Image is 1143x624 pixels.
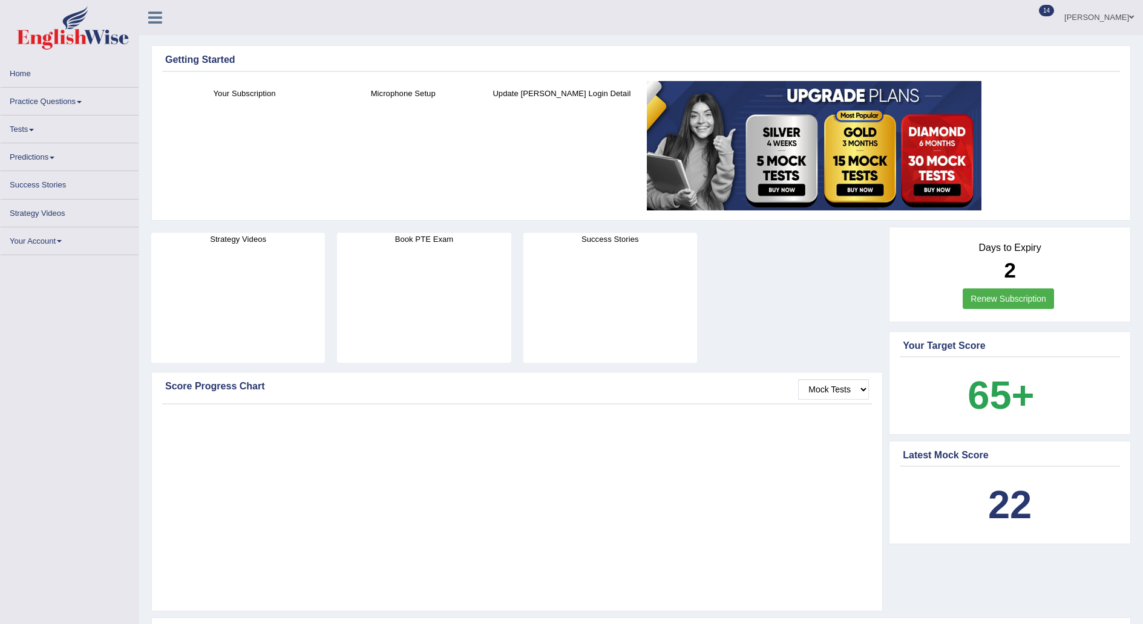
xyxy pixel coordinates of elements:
a: Strategy Videos [1,200,139,223]
h4: Your Subscription [171,87,318,100]
b: 2 [1004,258,1015,282]
div: Getting Started [165,53,1117,67]
b: 22 [988,483,1032,527]
img: small5.jpg [647,81,981,210]
a: Practice Questions [1,88,139,111]
b: 65+ [968,373,1034,417]
h4: Microphone Setup [330,87,476,100]
div: Latest Mock Score [903,448,1117,463]
h4: Days to Expiry [903,242,1117,253]
h4: Strategy Videos [151,233,325,245]
h4: Update [PERSON_NAME] Login Detail [488,87,635,100]
span: 14 [1039,5,1054,16]
a: Your Account [1,227,139,251]
div: Your Target Score [903,339,1117,353]
a: Home [1,60,139,83]
h4: Success Stories [523,233,697,245]
div: Score Progress Chart [165,379,869,394]
a: Renew Subscription [963,288,1054,309]
a: Success Stories [1,171,139,195]
a: Tests [1,115,139,139]
a: Predictions [1,143,139,167]
h4: Book PTE Exam [337,233,511,245]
